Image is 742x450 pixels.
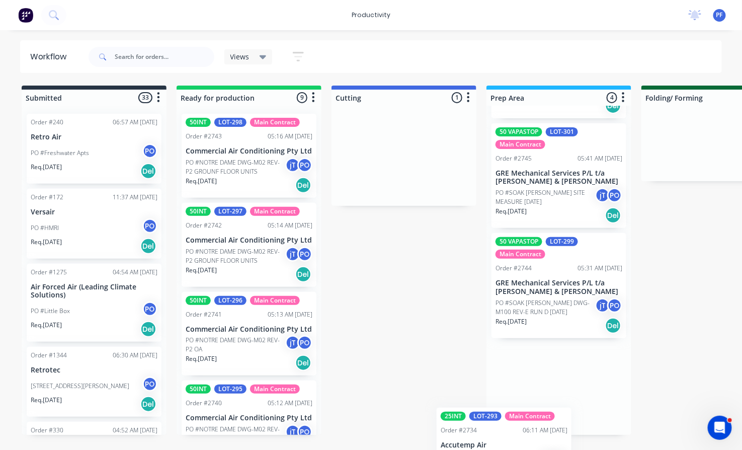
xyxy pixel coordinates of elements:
div: Workflow [30,51,71,63]
img: Factory [18,8,33,23]
span: Views [230,51,250,62]
iframe: Intercom live chat [708,416,732,440]
span: PF [716,11,723,20]
input: Search for orders... [115,47,214,67]
div: productivity [347,8,395,23]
